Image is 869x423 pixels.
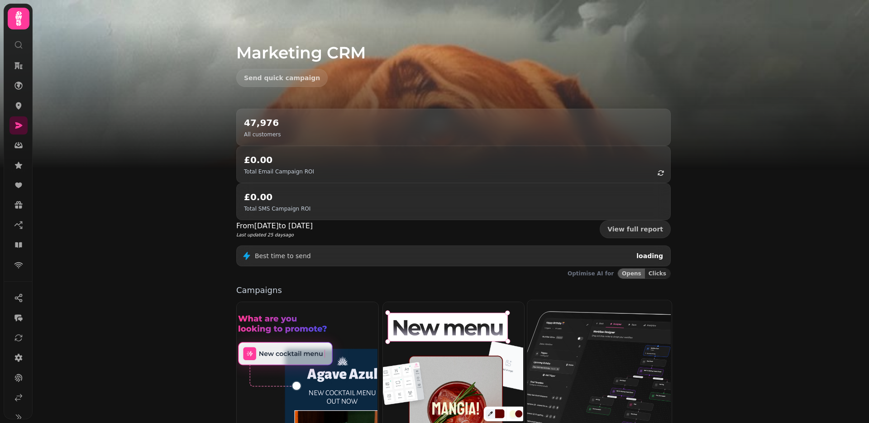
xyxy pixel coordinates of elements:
[244,75,320,81] span: Send quick campaign
[600,220,671,238] a: View full report
[255,251,311,260] p: Best time to send
[244,168,314,175] p: Total Email Campaign ROI
[236,69,328,87] button: Send quick campaign
[636,252,663,260] span: loading
[618,269,645,279] button: Opens
[236,231,313,238] p: Last updated 25 days ago
[244,131,281,138] p: All customers
[236,286,671,294] p: Campaigns
[244,205,310,212] p: Total SMS Campaign ROI
[236,22,671,62] h1: Marketing CRM
[568,270,614,277] p: Optimise AI for
[244,116,281,129] h2: 47,976
[653,165,668,181] button: refresh
[645,269,670,279] button: Clicks
[244,191,310,203] h2: £0.00
[649,271,666,276] span: Clicks
[236,221,313,231] p: From [DATE] to [DATE]
[244,154,314,166] h2: £0.00
[622,271,641,276] span: Opens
